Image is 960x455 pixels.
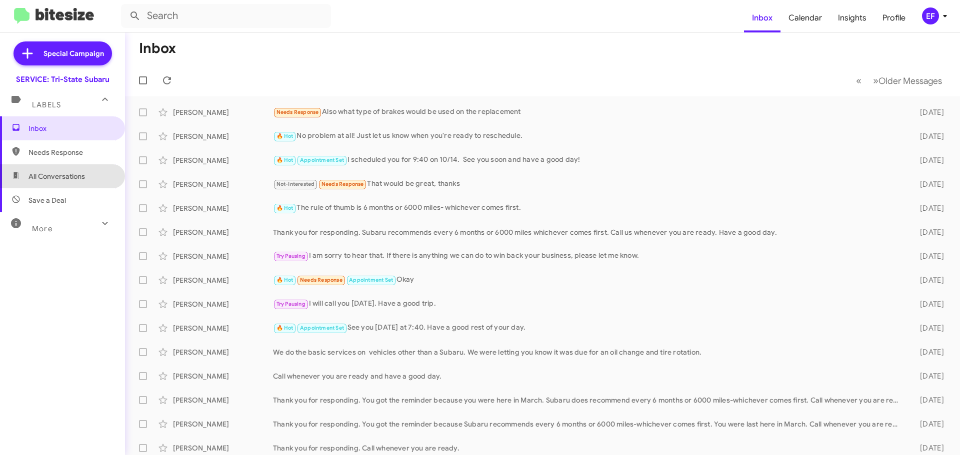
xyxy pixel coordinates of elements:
span: Labels [32,100,61,109]
span: 🔥 Hot [276,325,293,331]
div: [DATE] [904,443,952,453]
span: Older Messages [878,75,942,86]
div: [DATE] [904,275,952,285]
div: [PERSON_NAME] [173,443,273,453]
span: » [873,74,878,87]
h1: Inbox [139,40,176,56]
div: [PERSON_NAME] [173,179,273,189]
div: [DATE] [904,227,952,237]
nav: Page navigation example [850,70,948,91]
div: [PERSON_NAME] [173,155,273,165]
span: Special Campaign [43,48,104,58]
div: [DATE] [904,131,952,141]
div: Call whenever you are ready and have a good day. [273,371,904,381]
span: « [856,74,861,87]
div: [PERSON_NAME] [173,419,273,429]
div: [DATE] [904,419,952,429]
span: More [32,224,52,233]
a: Profile [874,3,913,32]
div: [PERSON_NAME] [173,107,273,117]
div: Thank you for responding. Subaru recommends every 6 months or 6000 miles whichever comes first. C... [273,227,904,237]
span: Appointment Set [300,325,344,331]
span: 🔥 Hot [276,157,293,163]
div: We do the basic services on vehicles other than a Subaru. We were letting you know it was due for... [273,347,904,357]
div: SERVICE: Tri-State Subaru [16,74,109,84]
div: [PERSON_NAME] [173,227,273,237]
span: Appointment Set [300,157,344,163]
div: [PERSON_NAME] [173,275,273,285]
div: [DATE] [904,251,952,261]
div: Okay [273,274,904,286]
span: Needs Response [300,277,342,283]
span: 🔥 Hot [276,133,293,139]
span: Needs Response [276,109,319,115]
div: The rule of thumb is 6 months or 6000 miles- whichever comes first. [273,202,904,214]
div: [DATE] [904,299,952,309]
div: EF [922,7,939,24]
div: [DATE] [904,347,952,357]
button: Previous [850,70,867,91]
a: Special Campaign [13,41,112,65]
div: See you [DATE] at 7:40. Have a good rest of your day. [273,322,904,334]
button: EF [913,7,949,24]
span: Try Pausing [276,253,305,259]
span: 🔥 Hot [276,205,293,211]
span: Needs Response [28,147,113,157]
div: I will call you [DATE]. Have a good trip. [273,298,904,310]
span: Needs Response [321,181,364,187]
div: [PERSON_NAME] [173,347,273,357]
a: Calendar [780,3,830,32]
div: [PERSON_NAME] [173,323,273,333]
a: Insights [830,3,874,32]
div: [PERSON_NAME] [173,371,273,381]
div: [PERSON_NAME] [173,395,273,405]
div: No problem at all! Just let us know when you're ready to reschedule. [273,130,904,142]
a: Inbox [744,3,780,32]
div: Thank you for responding. You got the reminder because you were here in March. Subaru does recomm... [273,395,904,405]
div: I scheduled you for 9:40 on 10/14. See you soon and have a good day! [273,154,904,166]
div: [PERSON_NAME] [173,299,273,309]
div: [PERSON_NAME] [173,203,273,213]
button: Next [867,70,948,91]
div: [DATE] [904,179,952,189]
span: Appointment Set [349,277,393,283]
div: [PERSON_NAME] [173,131,273,141]
span: Save a Deal [28,195,66,205]
div: That would be great, thanks [273,178,904,190]
div: [DATE] [904,371,952,381]
input: Search [121,4,331,28]
span: Try Pausing [276,301,305,307]
div: [DATE] [904,155,952,165]
span: All Conversations [28,171,85,181]
div: Thank you for responding. Call whenever you are ready. [273,443,904,453]
span: Inbox [28,123,113,133]
div: [DATE] [904,395,952,405]
span: Not-Interested [276,181,315,187]
div: [DATE] [904,203,952,213]
div: [DATE] [904,107,952,117]
div: [PERSON_NAME] [173,251,273,261]
div: I am sorry to hear that. If there is anything we can do to win back your business, please let me ... [273,250,904,262]
div: Thank you for responding. You got the reminder because Subaru recommends every 6 months or 6000 m... [273,419,904,429]
span: 🔥 Hot [276,277,293,283]
div: Also what type of brakes would be used on the replacement [273,106,904,118]
div: [DATE] [904,323,952,333]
